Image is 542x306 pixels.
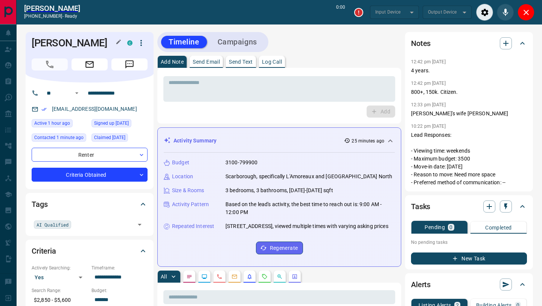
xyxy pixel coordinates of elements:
span: Signed up [DATE] [94,119,129,127]
p: 12:42 pm [DATE] [411,59,446,64]
button: Campaigns [210,36,265,48]
svg: Lead Browsing Activity [201,274,207,280]
p: Activity Pattern [172,200,209,208]
div: Tue Aug 12 2025 [32,119,88,130]
div: Tue Aug 12 2025 [32,133,88,144]
div: Tasks [411,197,527,216]
p: 25 minutes ago [352,138,384,144]
p: Repeated Interest [172,222,214,230]
span: Message [111,58,148,70]
div: Fri Jun 27 2025 [91,119,148,130]
button: Open [72,89,81,98]
span: AI Qualified [37,221,69,228]
p: 4 years. [411,67,527,75]
button: New Task [411,252,527,265]
p: Send Text [229,59,253,64]
h2: Tags [32,198,47,210]
svg: Agent Actions [292,274,298,280]
div: Audio Settings [476,4,493,21]
p: Lead Responses: - Viewing time: weekends - Maximum budget: 3500 - Move-in date: [DATE] - Reason t... [411,131,527,187]
svg: Opportunities [277,274,283,280]
p: Actively Searching: [32,265,88,271]
p: Budget: [91,287,148,294]
p: Based on the lead's activity, the best time to reach out is: 9:00 AM - 12:00 PM [225,200,395,216]
p: Send Email [193,59,220,64]
p: [PERSON_NAME]'s wife [PERSON_NAME] [411,110,527,118]
p: Budget [172,159,189,167]
p: Timeframe: [91,265,148,271]
p: 12:33 pm [DATE] [411,102,446,107]
div: Alerts [411,275,527,294]
div: Criteria Obtained [32,168,148,182]
svg: Emails [231,274,238,280]
svg: Email Verified [41,107,47,112]
p: Add Note [161,59,184,64]
p: [STREET_ADDRESS], viewed multiple times with varying asking prices [225,222,388,230]
p: 3 bedrooms, 3 bathrooms, [DATE]-[DATE] sqft [225,187,333,194]
span: Active 1 hour ago [34,119,70,127]
p: No pending tasks [411,237,527,248]
svg: Notes [186,274,192,280]
h2: Notes [411,37,431,49]
p: Activity Summary [174,137,216,145]
button: Timeline [161,36,207,48]
svg: Requests [262,274,268,280]
p: All [161,274,167,279]
a: [PERSON_NAME] [24,4,80,13]
span: Claimed [DATE] [94,134,125,141]
span: Email [72,58,108,70]
div: Notes [411,34,527,52]
span: Call [32,58,68,70]
p: Location [172,173,193,181]
a: [EMAIL_ADDRESS][DOMAIN_NAME] [52,106,137,112]
div: Mute [497,4,514,21]
p: Size & Rooms [172,187,204,194]
h2: Tasks [411,200,430,213]
p: Completed [485,225,512,230]
div: Activity Summary25 minutes ago [164,134,395,148]
p: Scarborough, specifically L'Amoreaux and [GEOGRAPHIC_DATA] North [225,173,392,181]
p: 800+, 150k. Citizen. [411,88,527,96]
p: [PHONE_NUMBER] - [24,13,80,20]
svg: Calls [216,274,222,280]
p: Pending [425,225,445,230]
span: ready [65,14,78,19]
h2: Alerts [411,278,431,291]
div: Tags [32,195,148,213]
p: 10:22 pm [DATE] [411,124,446,129]
div: Close [518,4,534,21]
p: 12:42 pm [DATE] [411,81,446,86]
button: Open [134,219,145,230]
h1: [PERSON_NAME] [32,37,116,49]
svg: Listing Alerts [247,274,253,280]
button: Regenerate [256,242,303,254]
div: condos.ca [127,40,132,46]
p: 0 [449,225,452,230]
div: Renter [32,148,148,162]
p: 3100-799900 [225,159,257,167]
div: Fri Jun 27 2025 [91,133,148,144]
h2: Criteria [32,245,56,257]
p: Log Call [262,59,282,64]
div: Criteria [32,242,148,260]
p: Search Range: [32,287,88,294]
p: 0:00 [336,4,345,21]
span: Contacted 1 minute ago [34,134,84,141]
div: Yes [32,271,88,283]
